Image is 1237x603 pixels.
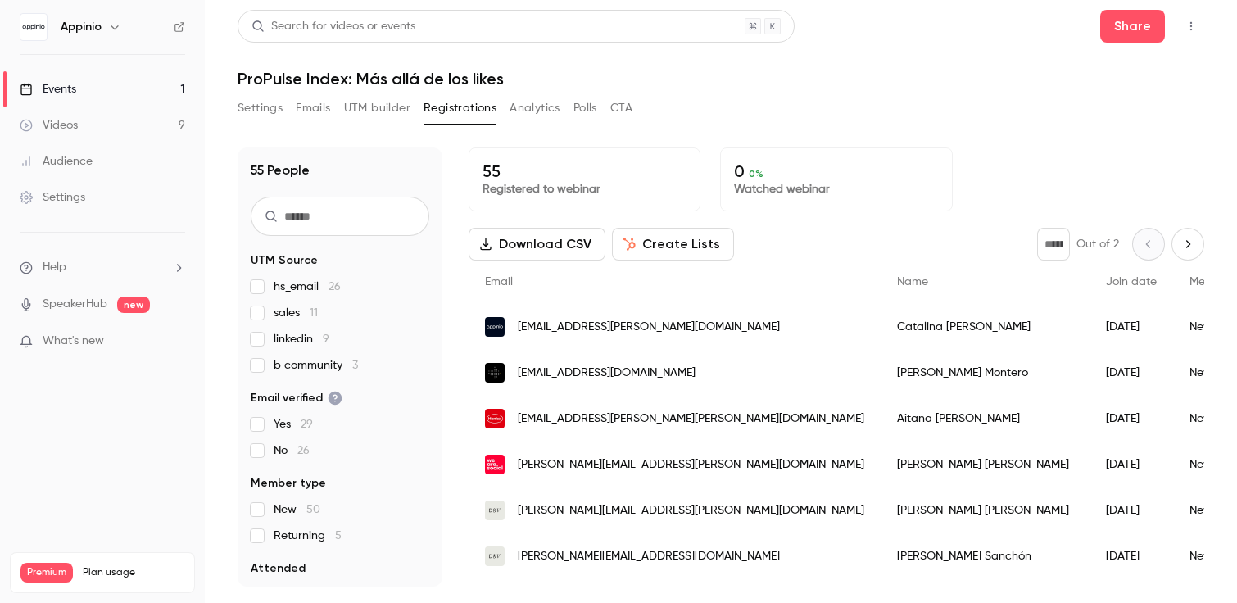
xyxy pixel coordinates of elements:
[274,442,310,459] span: No
[734,181,938,197] p: Watched webinar
[329,281,341,292] span: 26
[238,95,283,121] button: Settings
[485,455,505,474] img: wearesocial.net
[1171,228,1204,261] button: Next page
[251,390,342,406] span: Email verified
[310,307,318,319] span: 11
[83,566,184,579] span: Plan usage
[1106,276,1157,288] span: Join date
[251,475,326,492] span: Member type
[518,319,780,336] span: [EMAIL_ADDRESS][PERSON_NAME][DOMAIN_NAME]
[518,365,696,382] span: [EMAIL_ADDRESS][DOMAIN_NAME]
[323,333,329,345] span: 9
[485,546,505,566] img: darwinverne.com
[518,456,864,474] span: [PERSON_NAME][EMAIL_ADDRESS][PERSON_NAME][DOMAIN_NAME]
[1076,236,1119,252] p: Out of 2
[881,487,1090,533] div: [PERSON_NAME] [PERSON_NAME]
[881,304,1090,350] div: Catalina [PERSON_NAME]
[274,528,342,544] span: Returning
[274,357,358,374] span: b community
[20,189,85,206] div: Settings
[485,276,513,288] span: Email
[1090,350,1173,396] div: [DATE]
[734,161,938,181] p: 0
[297,445,310,456] span: 26
[20,259,185,276] li: help-dropdown-opener
[610,95,632,121] button: CTA
[485,409,505,428] img: henkel.com
[1090,533,1173,579] div: [DATE]
[296,95,330,121] button: Emails
[43,333,104,350] span: What's new
[1090,304,1173,350] div: [DATE]
[20,81,76,97] div: Events
[897,276,928,288] span: Name
[238,69,1204,88] h1: ProPulse Index: Más allá de los likes
[274,331,329,347] span: linkedin
[20,14,47,40] img: Appinio
[1090,487,1173,533] div: [DATE]
[510,95,560,121] button: Analytics
[335,530,342,542] span: 5
[117,297,150,313] span: new
[485,501,505,520] img: darwinverne.com
[518,410,864,428] span: [EMAIL_ADDRESS][PERSON_NAME][PERSON_NAME][DOMAIN_NAME]
[251,560,306,577] span: Attended
[306,504,320,515] span: 50
[20,563,73,583] span: Premium
[1090,396,1173,442] div: [DATE]
[485,363,505,383] img: mamsha.cr
[518,548,780,565] span: [PERSON_NAME][EMAIL_ADDRESS][DOMAIN_NAME]
[424,95,496,121] button: Registrations
[483,161,686,181] p: 55
[43,259,66,276] span: Help
[274,305,318,321] span: sales
[352,360,358,371] span: 3
[344,95,410,121] button: UTM builder
[1100,10,1165,43] button: Share
[274,416,313,433] span: Yes
[301,419,313,430] span: 29
[20,153,93,170] div: Audience
[20,117,78,134] div: Videos
[61,19,102,35] h6: Appinio
[881,396,1090,442] div: Aitana [PERSON_NAME]
[485,317,505,337] img: appinio.com
[165,334,185,349] iframe: Noticeable Trigger
[1090,442,1173,487] div: [DATE]
[881,442,1090,487] div: [PERSON_NAME] [PERSON_NAME]
[749,168,763,179] span: 0 %
[251,161,310,180] h1: 55 People
[612,228,734,261] button: Create Lists
[274,279,341,295] span: hs_email
[274,501,320,518] span: New
[881,533,1090,579] div: [PERSON_NAME] Sanchón
[881,350,1090,396] div: [PERSON_NAME] Montero
[573,95,597,121] button: Polls
[518,502,864,519] span: [PERSON_NAME][EMAIL_ADDRESS][PERSON_NAME][DOMAIN_NAME]
[469,228,605,261] button: Download CSV
[43,296,107,313] a: SpeakerHub
[483,181,686,197] p: Registered to webinar
[251,18,415,35] div: Search for videos or events
[251,252,318,269] span: UTM Source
